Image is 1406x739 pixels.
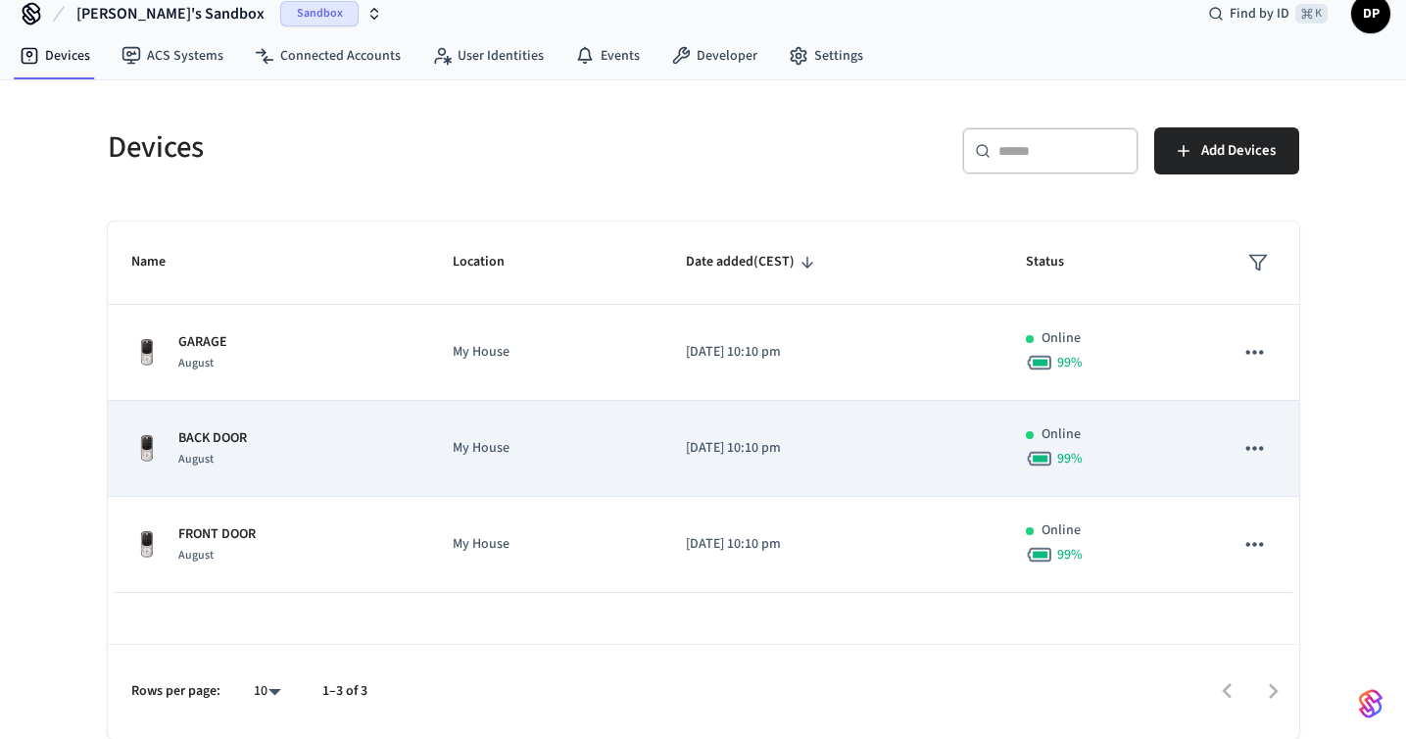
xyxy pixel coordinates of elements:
[1057,353,1083,372] span: 99 %
[108,127,692,168] h5: Devices
[559,38,655,74] a: Events
[178,451,214,468] span: August
[239,38,416,74] a: Connected Accounts
[1057,449,1083,468] span: 99 %
[106,38,239,74] a: ACS Systems
[108,222,1299,593] table: sticky table
[131,247,191,277] span: Name
[322,681,367,702] p: 1–3 of 3
[76,2,265,25] span: [PERSON_NAME]'s Sandbox
[178,547,214,564] span: August
[1359,688,1382,719] img: SeamLogoGradient.69752ec5.svg
[178,332,227,353] p: GARAGE
[453,247,530,277] span: Location
[686,342,979,363] p: [DATE] 10:10 pm
[1154,127,1299,174] button: Add Devices
[1230,4,1289,24] span: Find by ID
[686,438,979,459] p: [DATE] 10:10 pm
[453,342,639,363] p: My House
[773,38,879,74] a: Settings
[1201,138,1276,164] span: Add Devices
[244,677,291,706] div: 10
[4,38,106,74] a: Devices
[178,428,247,449] p: BACK DOOR
[1042,424,1081,445] p: Online
[131,433,163,465] img: Yale Assure Touchscreen Wifi Smart Lock, Satin Nickel, Front
[178,524,256,545] p: FRONT DOOR
[1295,4,1328,24] span: ⌘ K
[1057,545,1083,565] span: 99 %
[1042,520,1081,541] p: Online
[280,1,359,26] span: Sandbox
[131,681,220,702] p: Rows per page:
[131,529,163,561] img: Yale Assure Touchscreen Wifi Smart Lock, Satin Nickel, Front
[453,438,639,459] p: My House
[1026,247,1090,277] span: Status
[1042,328,1081,349] p: Online
[686,247,820,277] span: Date added(CEST)
[686,534,979,555] p: [DATE] 10:10 pm
[655,38,773,74] a: Developer
[131,337,163,369] img: Yale Assure Touchscreen Wifi Smart Lock, Satin Nickel, Front
[453,534,639,555] p: My House
[416,38,559,74] a: User Identities
[178,355,214,371] span: August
